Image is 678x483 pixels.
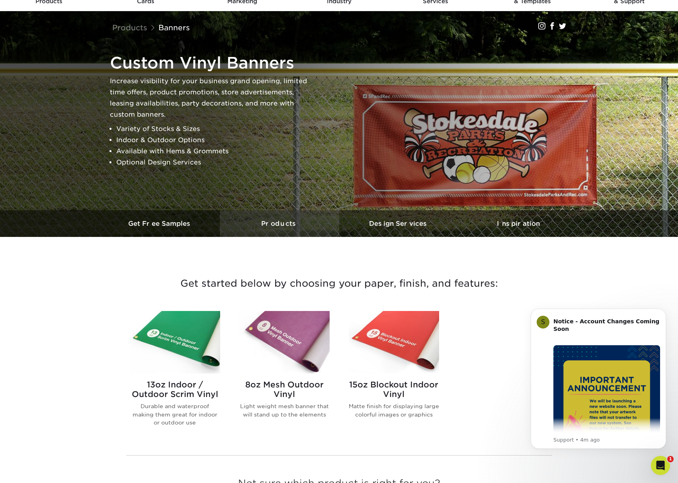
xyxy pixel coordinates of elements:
[158,23,190,32] a: Banners
[220,220,339,227] h3: Products
[110,76,309,120] p: Increase visibility for your business grand opening, limited time offers, product promotions, sto...
[116,157,309,168] li: Optional Design Services
[116,146,309,157] li: Available with Hems & Grommets
[667,456,674,462] span: 1
[239,311,330,439] a: 8oz Mesh Outdoor Vinyl Banners 8oz Mesh Outdoor Vinyl Light weight mesh banner that will stand up...
[239,380,330,399] h2: 8oz Mesh Outdoor Vinyl
[349,311,439,373] img: 15oz Blockout Indoor Vinyl Banners
[519,297,678,461] iframe: Intercom notifications message
[130,311,220,439] a: 13oz Indoor / Outdoor Scrim Vinyl Banners 13oz Indoor / Outdoor Scrim Vinyl Durable and waterproo...
[349,311,439,439] a: 15oz Blockout Indoor Vinyl Banners 15oz Blockout Indoor Vinyl Matte finish for displaying large c...
[651,456,670,475] iframe: Intercom live chat
[459,220,578,227] h3: Inspiration
[106,266,572,301] h3: Get started below by choosing your paper, finish, and features:
[239,402,330,418] p: Light weight mesh banner that will stand up to the elements
[130,380,220,399] h2: 13oz Indoor / Outdoor Scrim Vinyl
[612,461,678,483] iframe: Google Customer Reviews
[459,210,578,237] a: Inspiration
[112,23,147,32] a: Products
[130,402,220,426] p: Durable and waterproof making them great for indoor or outdoor use
[220,210,339,237] a: Products
[339,220,459,227] h3: Design Services
[130,311,220,373] img: 13oz Indoor / Outdoor Scrim Vinyl Banners
[239,311,330,373] img: 8oz Mesh Outdoor Vinyl Banners
[116,123,309,135] li: Variety of Stocks & Sizes
[349,402,439,418] p: Matte finish for displaying large colorful images or graphics
[349,380,439,399] h2: 15oz Blockout Indoor Vinyl
[339,210,459,237] a: Design Services
[116,135,309,146] li: Indoor & Outdoor Options
[100,220,220,227] h3: Get Free Samples
[110,53,309,72] h1: Custom Vinyl Banners
[100,210,220,237] a: Get Free Samples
